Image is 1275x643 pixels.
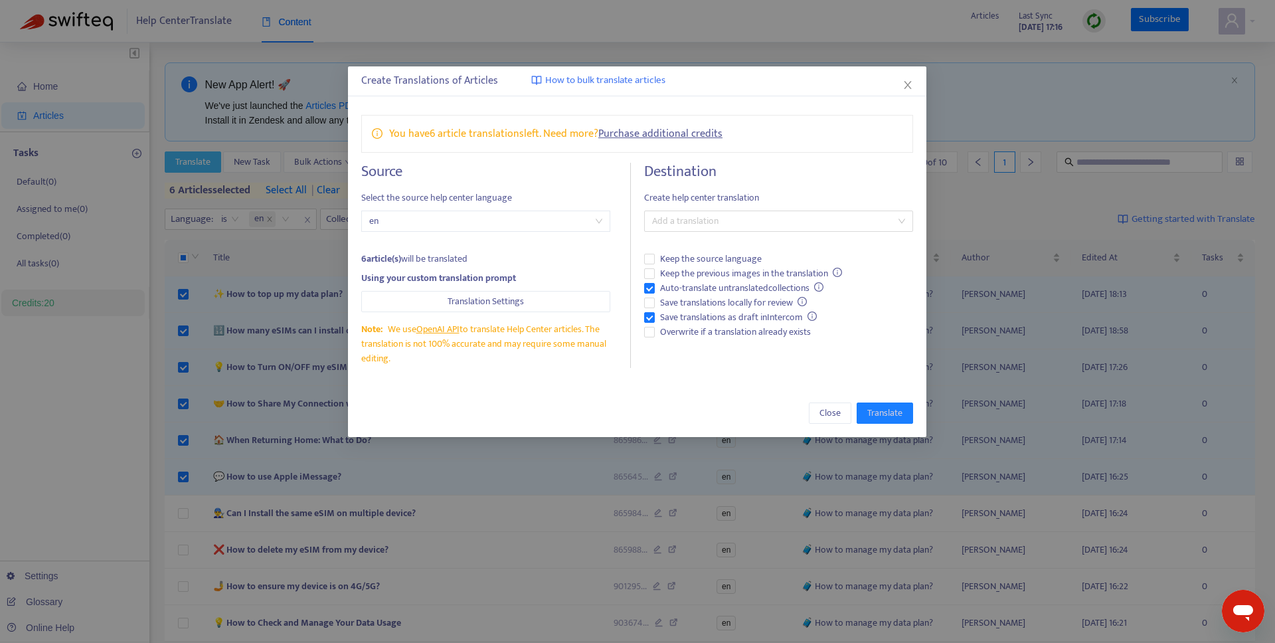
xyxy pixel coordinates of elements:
[655,252,767,266] span: Keep the source language
[372,126,382,139] span: info-circle
[448,294,524,309] span: Translation Settings
[644,191,913,205] span: Create help center translation
[389,126,722,142] p: You have 6 article translations left. Need more?
[655,325,816,339] span: Overwrite if a translation already exists
[361,322,610,366] div: We use to translate Help Center articles. The translation is not 100% accurate and may require so...
[361,251,401,266] strong: 6 article(s)
[857,403,914,424] button: Translate
[655,281,829,296] span: Auto-translate untranslated collections
[655,310,823,325] span: Save translations as draft in Intercom
[361,252,610,266] div: will be translated
[833,268,843,277] span: info-circle
[808,312,817,321] span: info-circle
[531,73,665,88] a: How to bulk translate articles
[655,266,848,281] span: Keep the previous images in the translation
[1222,590,1264,632] iframe: Bouton de lancement de la fenêtre de messagerie
[361,291,610,312] button: Translation Settings
[361,191,610,205] span: Select the source help center language
[361,163,610,181] h4: Source
[545,73,665,88] span: How to bulk translate articles
[644,163,913,181] h4: Destination
[369,211,602,231] span: en
[531,75,542,86] img: image-link
[416,321,460,337] a: OpenAI API
[361,73,913,89] div: Create Translations of Articles
[361,271,610,286] div: Using your custom translation prompt
[655,296,813,310] span: Save translations locally for review
[901,78,916,92] button: Close
[598,125,722,143] a: Purchase additional credits
[903,80,914,90] span: close
[820,406,841,420] span: Close
[361,321,382,337] span: Note:
[809,403,852,424] button: Close
[815,282,824,292] span: info-circle
[798,297,807,306] span: info-circle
